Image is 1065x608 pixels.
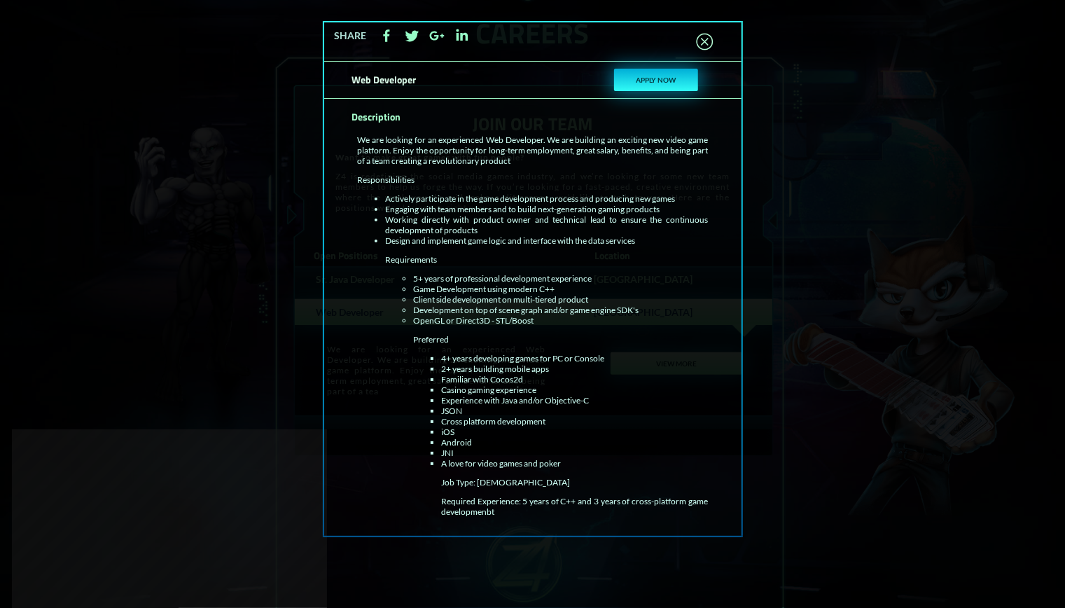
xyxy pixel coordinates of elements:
[426,25,448,47] i: Google plus
[441,458,708,517] li: A love for video games and poker
[357,174,708,185] p: Responsibilities
[413,305,708,315] li: Development on top of scene graph and/or game engine SDK's
[441,427,708,437] li: iOS
[441,374,708,385] li: Familiar with Cocos2d
[441,496,708,517] p: Required Experience: 5 years of C++ and 3 years of cross-platform game developmenbt
[413,294,708,305] li: Client side development on multi-tiered product
[385,214,708,235] li: Working directly with product owner and technical lead to ensure the continuous development of pr...
[441,416,708,427] li: Cross platform development
[441,448,708,458] li: JNI
[413,334,708,345] p: Preferred
[413,315,708,517] li: OpenGL or Direct3D - STL/Boost
[385,204,708,214] li: Engaging with team members and to build next-generation gaming products
[385,193,708,204] li: Actively participate in the game development process and producing new games
[614,69,698,91] button: APPLY NOW
[385,254,708,265] p: Requirements
[413,273,708,284] li: 5+ years of professional development experience
[441,477,708,488] p: Job Type: [DEMOGRAPHIC_DATA]
[385,235,708,517] li: Design and implement game logic and interface with the data services
[441,406,708,416] li: JSON
[413,284,708,294] li: Game Development using modern C++
[441,353,708,364] li: 4+ years developing games for PC or Console
[451,25,473,47] i: Linkedin
[401,25,423,47] i: Twitter
[352,72,505,87] h3: Web Developer
[331,22,367,48] label: SHARE
[441,437,708,448] li: Android
[441,364,708,374] li: 2+ years building mobile apps
[441,385,708,395] li: Casino gaming experience
[352,109,401,124] label: Description
[375,25,398,47] i: Facebook
[696,33,714,50] img: fox
[441,395,708,406] li: Experience with Java and/or Objective-C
